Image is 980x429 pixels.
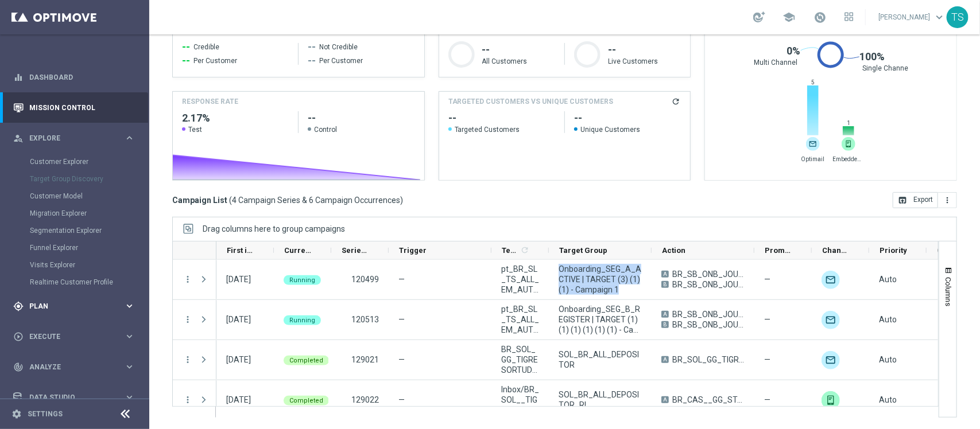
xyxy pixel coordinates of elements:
[559,246,607,255] span: Target Group
[182,40,190,54] span: --
[672,269,745,279] span: BR_SB_ONB_JOURNEY_SEG_A_ACT_TA
[807,79,819,86] span: 5
[30,209,119,218] a: Migration Explorer
[11,409,22,419] i: settings
[520,245,529,255] i: refresh
[672,279,745,290] span: BR_SB_ONB_JOURNEY_SEG_A_ACT_TB
[30,260,119,270] a: Visits Explorer
[893,192,938,208] button: open_in_browser Export
[227,246,254,255] span: First in Range
[193,42,219,52] span: Credible
[29,303,124,310] span: Plan
[13,362,135,372] button: track_changes Analyze keyboard_arrow_right
[30,243,119,252] a: Funnel Explorer
[13,392,124,403] div: Data Studio
[30,157,119,166] a: Customer Explorer
[29,92,135,123] a: Mission Control
[822,391,840,409] img: Embedded Messaging
[183,314,193,325] button: more_vert
[289,276,315,284] span: Running
[308,111,415,125] h2: --
[30,239,148,256] div: Funnel Explorer
[448,96,614,107] h4: TARGETED CUSTOMERS VS UNIQUE CUSTOMERS
[13,332,135,341] div: play_circle_outline Execute keyboard_arrow_right
[30,274,148,291] div: Realtime Customer Profile
[29,333,124,340] span: Execute
[661,321,669,328] span: B
[284,395,329,405] colored-tag: Completed
[183,395,193,405] i: more_vert
[182,54,190,68] span: --
[183,274,193,284] button: more_vert
[501,304,539,335] span: pt_BR_SL_TS_ALL_EM_AUT_MIX__ONB_INA_ATAQUEAOCOFRINHO
[30,153,148,170] div: Customer Explorer
[518,244,529,256] span: Calculate column
[765,246,792,255] span: Promotions
[833,155,865,163] span: Embedded Messaging
[448,125,555,134] span: Targeted Customers
[398,395,405,404] span: —
[822,271,840,289] img: Optimail
[502,246,518,255] span: Templates
[399,246,427,255] span: Trigger
[13,73,135,82] div: equalizer Dashboard
[661,281,669,288] span: B
[398,315,405,324] span: —
[879,275,897,284] span: Auto
[13,362,24,372] i: track_changes
[30,278,119,287] a: Realtime Customer Profile
[124,132,135,143] i: keyboard_arrow_right
[862,64,910,73] span: Single Channel
[13,134,135,143] div: person_search Explore keyboard_arrow_right
[30,205,148,222] div: Migration Explorer
[398,275,405,284] span: —
[842,119,855,127] span: 1
[289,317,315,324] span: Running
[29,394,124,401] span: Data Studio
[29,135,124,142] span: Explore
[661,356,669,363] span: A
[400,195,403,205] span: )
[13,302,135,311] button: gps_fixed Plan keyboard_arrow_right
[937,246,963,255] span: Optibot
[672,319,745,330] span: BR_SB_ONB_JOURNEY_SEG_A_INA_TB
[398,355,405,364] span: —
[13,103,135,112] button: Mission Control
[574,111,681,125] h2: empty
[29,364,124,370] span: Analyze
[319,56,363,65] span: Per Customer
[30,226,119,235] a: Segmentation Explorer
[308,40,316,54] span: --
[124,331,135,342] i: keyboard_arrow_right
[448,111,555,125] h2: empty
[124,392,135,403] i: keyboard_arrow_right
[559,264,642,295] span: Onboarding_SEG_A_ACTIVE | TARGET (3) (1) (1) - Campaign 1
[172,195,403,205] h3: Campaign List
[342,246,369,255] span: Series ID
[501,264,539,295] span: pt_BR_SL_TS_ALL_EM_AUT_MIX__ONB_ACT_ATAQUEAOCOFRINHO
[284,274,321,285] colored-tag: Running
[787,44,800,58] span: 0%
[482,43,555,57] h1: --
[822,311,840,329] img: Optimail
[671,96,681,107] button: refresh
[806,137,820,151] div: Optimail
[661,396,669,403] span: A
[764,274,770,284] span: —
[822,351,840,369] img: Optimail
[13,133,124,143] div: Explore
[898,196,907,205] i: open_in_browser
[806,137,820,151] img: email.svg
[284,246,312,255] span: Current Status
[226,314,251,325] div: 22 Sep 2025, Monday
[182,96,238,107] h4: Response Rate
[842,137,855,151] img: push.svg
[559,349,642,370] span: SOL_BR_ALL_DEPOSITOR
[608,57,681,66] p: Live Customers
[341,354,379,365] div: 129021
[226,274,251,284] div: 22 Sep 2025, Monday
[672,309,745,319] span: BR_SB_ONB_JOURNEY_SEG_A_INA_TA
